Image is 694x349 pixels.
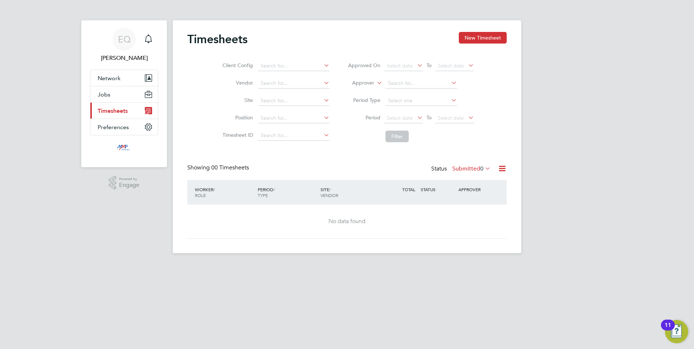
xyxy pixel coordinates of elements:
label: Client Config [220,62,253,69]
span: Engage [119,182,139,188]
label: Site [220,97,253,103]
div: Status [431,164,492,174]
span: / [213,186,215,192]
div: 11 [665,325,671,334]
div: STATUS [419,183,457,196]
div: WORKER [193,183,256,202]
span: Timesheets [98,107,128,114]
label: Submitted [452,165,491,172]
span: Preferences [98,124,129,131]
span: Network [98,75,121,82]
div: SITE [319,183,381,202]
div: APPROVER [457,183,494,196]
span: EQ [118,34,131,44]
input: Search for... [258,78,330,89]
span: Jobs [98,91,110,98]
button: Network [90,70,158,86]
span: Select date [438,115,464,121]
button: Jobs [90,86,158,102]
span: Select date [387,62,413,69]
span: VENDOR [321,192,338,198]
div: No data found [195,218,499,225]
input: Search for... [258,61,330,71]
label: Position [220,114,253,121]
a: Powered byEngage [109,176,140,190]
a: EQ[PERSON_NAME] [90,28,158,62]
span: / [329,186,331,192]
span: Select date [387,115,413,121]
span: / [273,186,275,192]
span: To [424,61,434,70]
span: 0 [480,165,483,172]
button: Open Resource Center, 11 new notifications [665,320,688,343]
span: Eva Quinn [90,54,158,62]
input: Search for... [258,96,330,106]
input: Search for... [258,113,330,123]
label: Vendor [220,79,253,86]
span: TOTAL [402,186,415,192]
img: mmpconsultancy-logo-retina.png [114,143,135,154]
span: Select date [438,62,464,69]
div: Showing [187,164,250,172]
span: TYPE [258,192,268,198]
button: New Timesheet [459,32,507,44]
a: Go to home page [90,143,158,154]
input: Search for... [258,131,330,141]
label: Period Type [348,97,380,103]
label: Timesheet ID [220,132,253,138]
input: Search for... [385,78,457,89]
div: PERIOD [256,183,319,202]
h2: Timesheets [187,32,248,46]
label: Approver [342,79,374,87]
button: Preferences [90,119,158,135]
input: Select one [385,96,457,106]
span: 00 Timesheets [211,164,249,171]
nav: Main navigation [81,20,167,167]
span: To [424,113,434,122]
button: Timesheets [90,103,158,119]
span: Powered by [119,176,139,182]
button: Filter [385,131,409,142]
label: Approved On [348,62,380,69]
label: Period [348,114,380,121]
span: ROLE [195,192,206,198]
